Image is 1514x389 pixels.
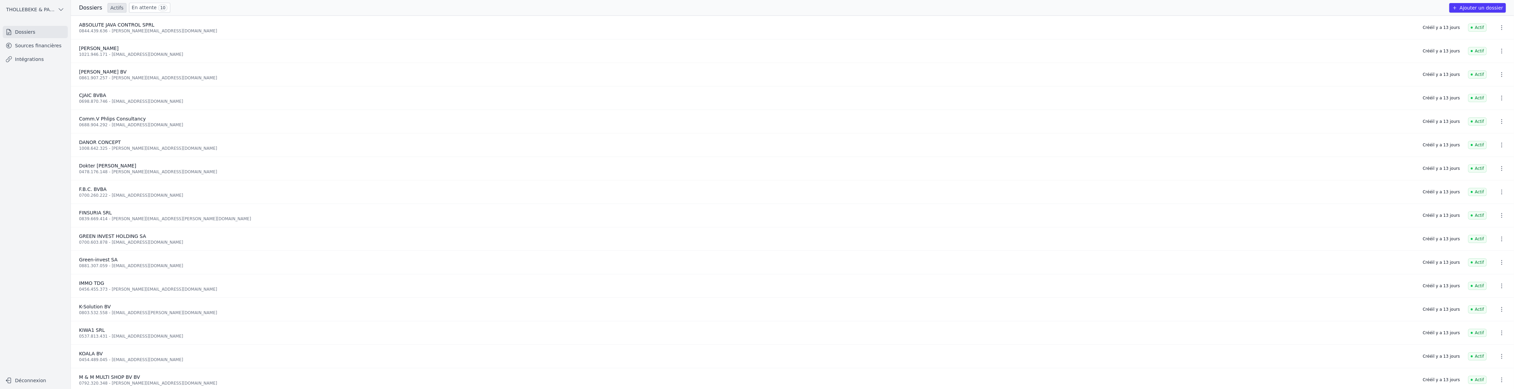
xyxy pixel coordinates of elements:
[79,22,154,28] span: ABSOLUTE JAVA CONTROL SPRL
[158,4,167,11] span: 10
[3,26,68,38] a: Dossiers
[1468,141,1487,149] span: Actif
[79,380,1415,386] div: 0792.320.348 - [PERSON_NAME][EMAIL_ADDRESS][DOMAIN_NAME]
[1468,94,1487,102] span: Actif
[1468,235,1487,243] span: Actif
[1423,283,1460,289] div: Créé il y a 13 jours
[79,169,1415,175] div: 0478.176.148 - [PERSON_NAME][EMAIL_ADDRESS][DOMAIN_NAME]
[1423,330,1460,336] div: Créé il y a 13 jours
[1423,25,1460,30] div: Créé il y a 13 jours
[79,99,1415,104] div: 0698.870.746 - [EMAIL_ADDRESS][DOMAIN_NAME]
[1468,305,1487,313] span: Actif
[3,375,68,386] button: Déconnexion
[1468,329,1487,337] span: Actif
[1423,213,1460,218] div: Créé il y a 13 jours
[79,75,1415,81] div: 0861.907.257 - [PERSON_NAME][EMAIL_ADDRESS][DOMAIN_NAME]
[79,187,107,192] span: F.B.C. BVBA
[79,140,121,145] span: DANOR CONCEPT
[1468,47,1487,55] span: Actif
[79,287,1415,292] div: 0456.455.373 - [PERSON_NAME][EMAIL_ADDRESS][DOMAIN_NAME]
[1423,142,1460,148] div: Créé il y a 13 jours
[1423,95,1460,101] div: Créé il y a 13 jours
[1423,72,1460,77] div: Créé il y a 13 jours
[79,163,136,168] span: Dokter [PERSON_NAME]
[79,210,112,215] span: FINSURIA SRL
[3,39,68,52] a: Sources financières
[79,310,1415,315] div: 0803.532.558 - [EMAIL_ADDRESS][PERSON_NAME][DOMAIN_NAME]
[79,216,1415,222] div: 0839.669.414 - [PERSON_NAME][EMAIL_ADDRESS][PERSON_NAME][DOMAIN_NAME]
[79,233,146,239] span: GREEN INVEST HOLDING SA
[79,334,1415,339] div: 0537.813.431 - [EMAIL_ADDRESS][DOMAIN_NAME]
[79,193,1415,198] div: 0700.260.222 - [EMAIL_ADDRESS][DOMAIN_NAME]
[129,3,170,13] a: En attente 10
[1423,119,1460,124] div: Créé il y a 13 jours
[79,46,119,51] span: [PERSON_NAME]
[3,53,68,65] a: Intégrations
[1449,3,1506,13] button: Ajouter un dossier
[1468,117,1487,126] span: Actif
[1423,189,1460,195] div: Créé il y a 13 jours
[1468,70,1487,79] span: Actif
[1423,307,1460,312] div: Créé il y a 13 jours
[1468,282,1487,290] span: Actif
[79,146,1415,151] div: 1008.642.325 - [PERSON_NAME][EMAIL_ADDRESS][DOMAIN_NAME]
[79,4,102,12] h3: Dossiers
[79,28,1415,34] div: 0844.439.636 - [PERSON_NAME][EMAIL_ADDRESS][DOMAIN_NAME]
[1423,166,1460,171] div: Créé il y a 13 jours
[79,69,127,75] span: [PERSON_NAME] BV
[79,304,111,309] span: K-Solution BV
[3,4,68,15] button: THOLLEBEKE & PARTNERS bvbvba BVBA
[79,122,1415,128] div: 0688.904.292 - [EMAIL_ADDRESS][DOMAIN_NAME]
[1468,352,1487,360] span: Actif
[1468,188,1487,196] span: Actif
[1423,354,1460,359] div: Créé il y a 13 jours
[6,6,55,13] span: THOLLEBEKE & PARTNERS bvbvba BVBA
[1468,211,1487,220] span: Actif
[79,357,1415,362] div: 0454.489.045 - [EMAIL_ADDRESS][DOMAIN_NAME]
[1468,23,1487,32] span: Actif
[1423,48,1460,54] div: Créé il y a 13 jours
[1468,258,1487,266] span: Actif
[79,263,1415,269] div: 0881.307.059 - [EMAIL_ADDRESS][DOMAIN_NAME]
[79,327,105,333] span: KIWA1 SRL
[79,93,106,98] span: CJAIC BVBA
[79,351,103,356] span: KOALA BV
[108,3,126,13] a: Actifs
[1423,260,1460,265] div: Créé il y a 13 jours
[79,116,146,121] span: Comm.V Phlips Consultancy
[79,280,104,286] span: IMMO TDG
[1423,236,1460,242] div: Créé il y a 13 jours
[79,374,140,380] span: M & M MULTI SHOP BV BV
[79,240,1415,245] div: 0700.603.878 - [EMAIL_ADDRESS][DOMAIN_NAME]
[79,257,118,262] span: Green-invest SA
[1423,377,1460,383] div: Créé il y a 13 jours
[1468,164,1487,173] span: Actif
[1468,376,1487,384] span: Actif
[79,52,1415,57] div: 1021.946.171 - [EMAIL_ADDRESS][DOMAIN_NAME]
